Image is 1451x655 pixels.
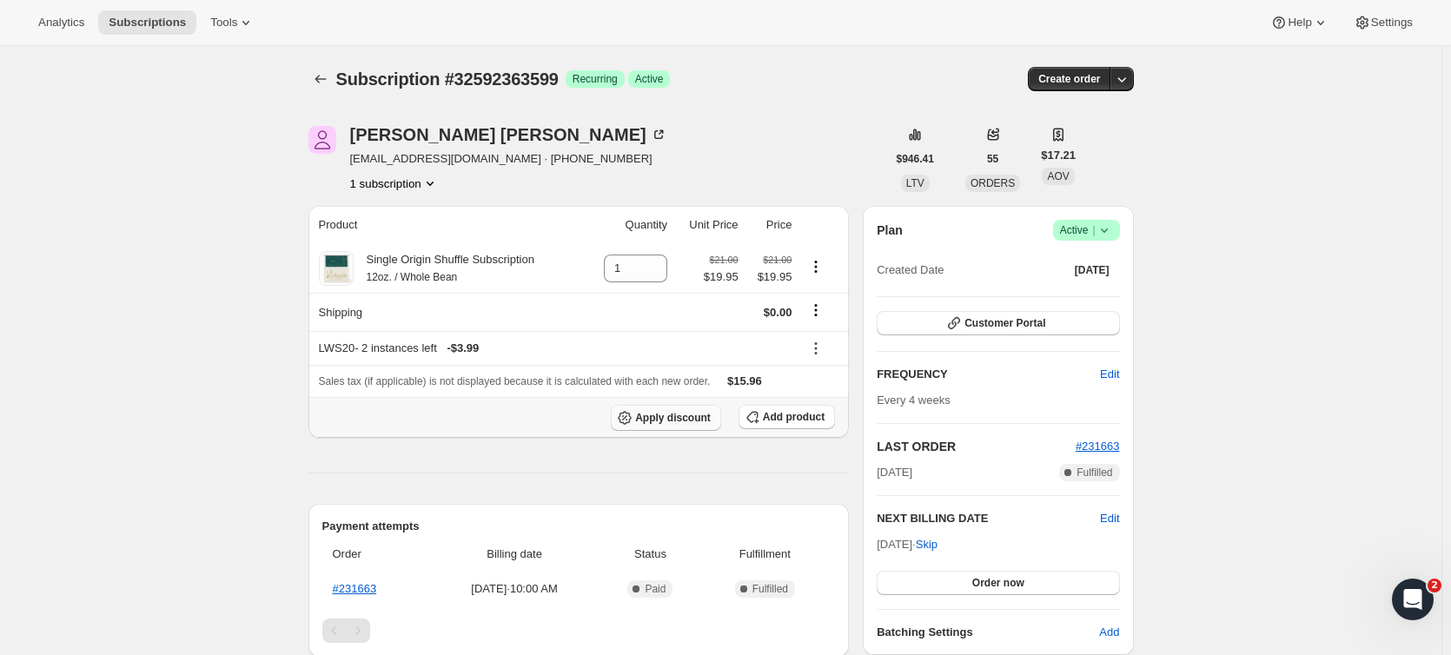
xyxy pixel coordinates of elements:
span: 2 [1428,579,1441,592]
button: [DATE] [1064,258,1120,282]
a: #231663 [1076,440,1120,453]
span: Billing date [434,546,596,563]
th: Price [744,206,798,244]
h2: Payment attempts [322,518,836,535]
button: Add [1089,619,1130,646]
button: Settings [1343,10,1423,35]
span: $19.95 [704,268,739,286]
span: Create order [1038,72,1100,86]
span: [DATE] [877,464,912,481]
button: Tools [200,10,265,35]
button: Edit [1090,361,1130,388]
span: Subscription #32592363599 [336,69,559,89]
div: Single Origin Shuffle Subscription [354,251,534,286]
span: AOV [1047,170,1069,182]
span: $0.00 [764,306,792,319]
span: Every 4 weeks [877,394,951,407]
button: Help [1260,10,1339,35]
span: Add product [763,410,825,424]
button: Apply discount [611,405,721,431]
span: Sales tax (if applicable) is not displayed because it is calculated with each new order. [319,375,711,387]
span: Skip [916,536,938,553]
h2: Plan [877,222,903,239]
span: [DATE] · [877,538,938,551]
button: Customer Portal [877,311,1119,335]
span: Fulfillment [706,546,825,563]
button: Product actions [802,257,830,276]
span: Active [635,72,664,86]
span: Customer Portal [964,316,1045,330]
span: Order now [972,576,1024,590]
button: Product actions [350,175,439,192]
button: Shipping actions [802,301,830,320]
button: Create order [1028,67,1110,91]
div: [PERSON_NAME] [PERSON_NAME] [350,126,667,143]
span: Recurring [573,72,618,86]
h2: FREQUENCY [877,366,1100,383]
span: Settings [1371,16,1413,30]
th: Order [322,535,428,573]
button: Edit [1100,510,1119,527]
span: $19.95 [749,268,792,286]
span: Edit [1100,366,1119,383]
span: Help [1288,16,1311,30]
button: Order now [877,571,1119,595]
th: Unit Price [672,206,744,244]
span: ORDERS [971,177,1015,189]
button: Analytics [28,10,95,35]
h2: NEXT BILLING DATE [877,510,1100,527]
span: - $3.99 [447,340,479,357]
h6: Batching Settings [877,624,1099,641]
span: Fulfilled [752,582,788,596]
span: Fulfilled [1077,466,1112,480]
span: $15.96 [727,374,762,387]
span: Paid [645,582,666,596]
th: Shipping [308,293,585,331]
span: $17.21 [1041,147,1076,164]
div: LWS20 - 2 instances left [319,340,792,357]
button: Skip [905,531,948,559]
img: product img [319,251,354,286]
h2: LAST ORDER [877,438,1076,455]
span: Subscriptions [109,16,186,30]
span: [EMAIL_ADDRESS][DOMAIN_NAME] · [PHONE_NUMBER] [350,150,667,168]
nav: Pagination [322,619,836,643]
button: #231663 [1076,438,1120,455]
th: Product [308,206,585,244]
span: Active [1060,222,1113,239]
button: 55 [977,147,1009,171]
span: $946.41 [897,152,934,166]
span: [DATE] [1075,263,1110,277]
span: Status [606,546,694,563]
small: $21.00 [763,255,792,265]
button: Subscriptions [98,10,196,35]
span: LTV [906,177,924,189]
button: Add product [739,405,835,429]
span: Add [1099,624,1119,641]
small: 12oz. / Whole Bean [367,271,458,283]
span: Apply discount [635,411,711,425]
span: 55 [987,152,998,166]
th: Quantity [585,206,672,244]
span: Kevin Kanouse [308,126,336,154]
button: $946.41 [886,147,944,171]
span: [DATE] · 10:00 AM [434,580,596,598]
span: Tools [210,16,237,30]
button: Subscriptions [308,67,333,91]
span: Analytics [38,16,84,30]
iframe: Intercom live chat [1392,579,1434,620]
span: | [1092,223,1095,237]
span: Created Date [877,261,944,279]
small: $21.00 [709,255,738,265]
a: #231663 [333,582,377,595]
